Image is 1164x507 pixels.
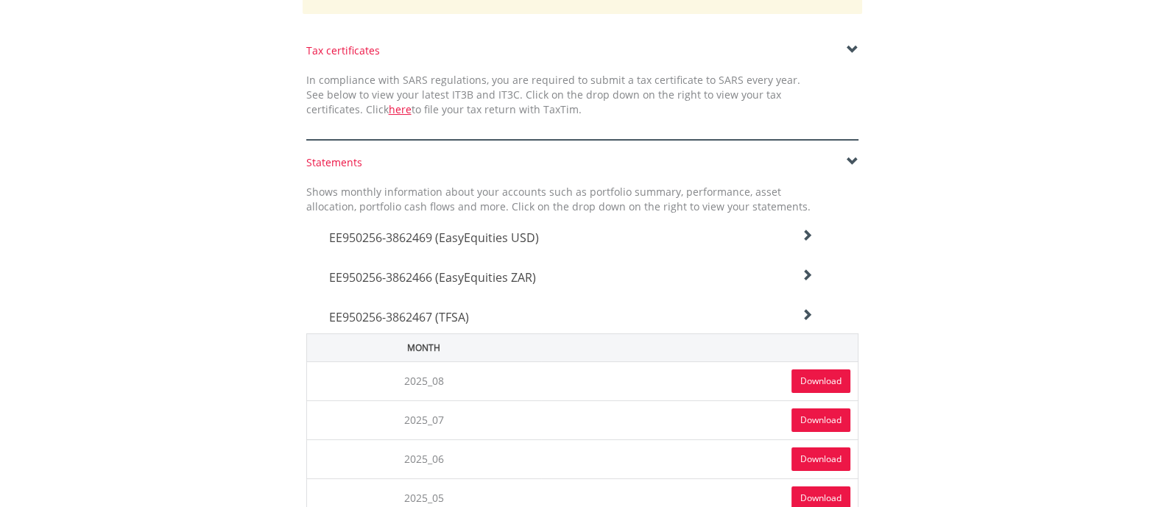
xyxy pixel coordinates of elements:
[295,185,822,214] div: Shows monthly information about your accounts such as portfolio summary, performance, asset alloc...
[306,361,541,400] td: 2025_08
[329,269,536,286] span: EE950256-3862466 (EasyEquities ZAR)
[306,155,858,170] div: Statements
[306,43,858,58] div: Tax certificates
[329,230,539,246] span: EE950256-3862469 (EasyEquities USD)
[791,447,850,471] a: Download
[306,333,541,361] th: Month
[791,408,850,432] a: Download
[306,73,800,116] span: In compliance with SARS regulations, you are required to submit a tax certificate to SARS every y...
[389,102,412,116] a: here
[306,400,541,439] td: 2025_07
[791,369,850,393] a: Download
[329,309,469,325] span: EE950256-3862467 (TFSA)
[306,439,541,478] td: 2025_06
[366,102,582,116] span: Click to file your tax return with TaxTim.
